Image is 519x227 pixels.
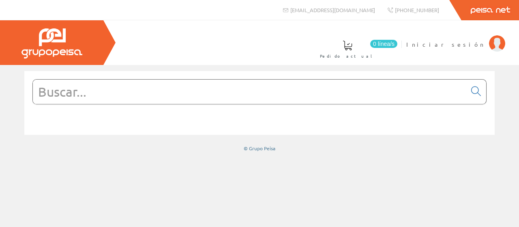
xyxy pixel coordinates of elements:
span: 0 línea/s [370,40,397,48]
input: Buscar... [33,80,466,104]
div: © Grupo Peisa [24,145,495,152]
span: Iniciar sesión [406,40,485,48]
span: [PHONE_NUMBER] [395,6,439,13]
a: Iniciar sesión [406,34,505,41]
img: Grupo Peisa [21,28,82,58]
span: [EMAIL_ADDRESS][DOMAIN_NAME] [290,6,375,13]
span: Pedido actual [320,52,375,60]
